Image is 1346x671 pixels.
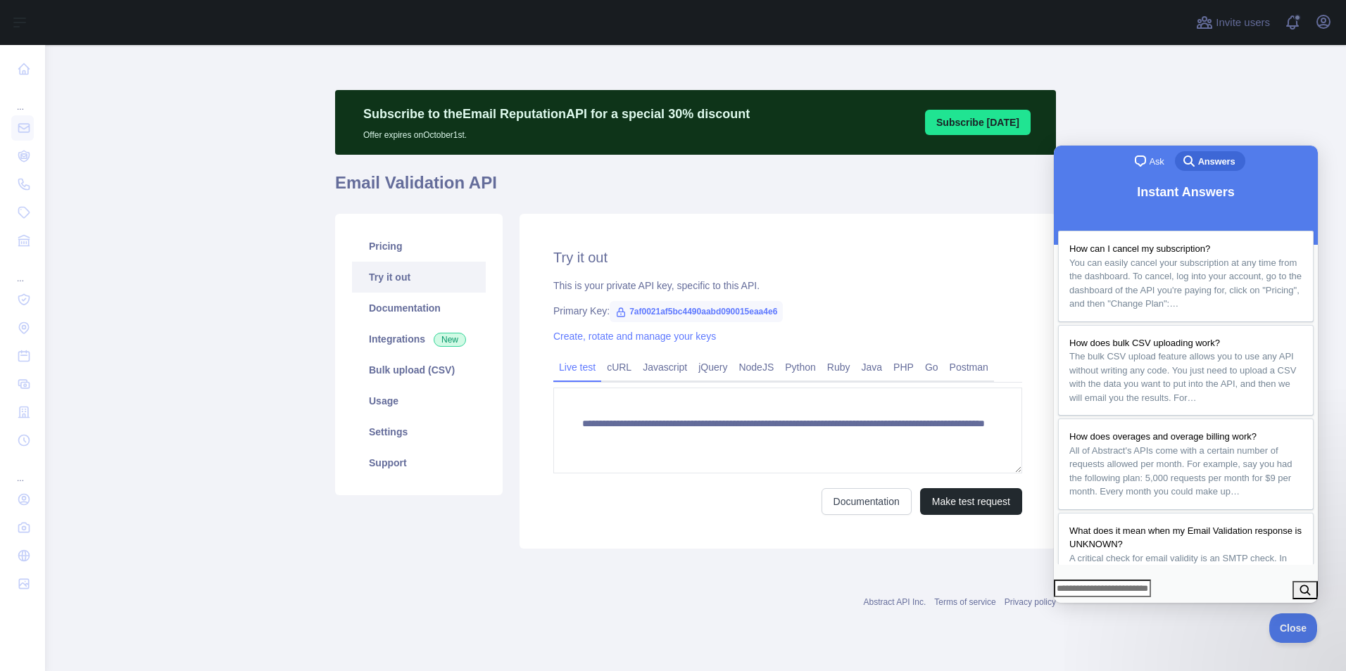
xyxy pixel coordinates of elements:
[363,124,750,141] p: Offer expires on October 1st.
[856,356,888,378] a: Java
[352,354,486,385] a: Bulk upload (CSV)
[693,356,733,378] a: jQuery
[553,248,1022,267] h2: Try it out
[352,324,486,354] a: Integrations New
[822,488,912,515] a: Documentation
[601,356,637,378] a: cURL
[352,262,486,293] a: Try it out
[15,380,248,404] span: What does it mean when my Email Validation response is UNKNOWN?
[553,304,1022,318] div: Primary Key:
[11,456,34,484] div: ...
[610,301,783,322] span: 7af0021af5bc4490aabd090015eaa4e6
[1005,597,1056,607] a: Privacy policy
[335,172,1056,205] h1: Email Validation API
[352,293,486,324] a: Documentation
[553,356,601,378] a: Live test
[352,447,486,478] a: Support
[864,597,926,607] a: Abstract API Inc.
[1193,11,1273,34] button: Invite users
[919,356,944,378] a: Go
[822,356,856,378] a: Ruby
[363,104,750,124] p: Subscribe to the Email Reputation API for a special 30 % discount
[434,333,466,347] span: New
[11,84,34,113] div: ...
[779,356,822,378] a: Python
[4,367,260,472] a: What does it mean when my Email Validation response is UNKNOWN?A critical check for email validit...
[352,231,486,262] a: Pricing
[553,331,716,342] a: Create, rotate and manage your keys
[352,416,486,447] a: Settings
[553,279,1022,293] div: This is your private API key, specific to this API.
[15,407,240,459] span: A critical check for email validity is an SMTP check. In this case, Abstract will actually attemp...
[1269,613,1318,643] iframe: Help Scout Beacon - Close
[11,256,34,284] div: ...
[352,385,486,416] a: Usage
[934,597,995,607] a: Terms of service
[925,110,1031,135] button: Subscribe [DATE]
[1216,15,1270,31] span: Invite users
[637,356,693,378] a: Javascript
[888,356,919,378] a: PHP
[1054,146,1318,603] iframe: Help Scout Beacon - Live Chat, Contact Form, and Knowledge Base
[944,356,994,378] a: Postman
[920,488,1022,515] button: Make test request
[733,356,779,378] a: NodeJS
